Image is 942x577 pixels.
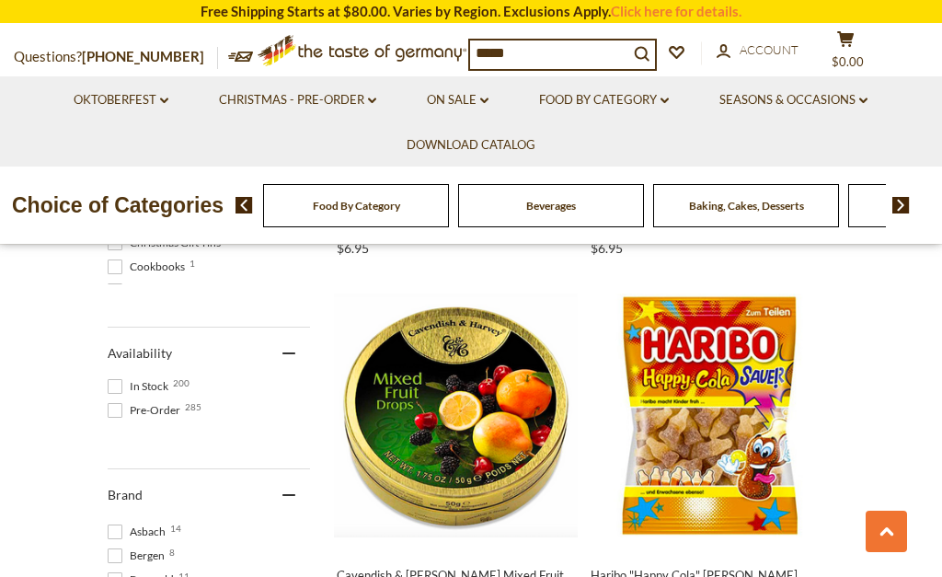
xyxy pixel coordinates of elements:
[108,283,208,299] span: Discount Deals
[588,294,832,537] img: Haribo "Happy Cola" Sauer Gummy Candy, 175 g - made in Germany
[169,548,175,557] span: 8
[108,487,143,502] span: Brand
[591,240,623,256] span: $6.95
[717,40,798,61] a: Account
[832,54,864,69] span: $0.00
[337,240,369,256] span: $6.95
[108,548,170,564] span: Bergen
[74,90,168,110] a: Oktoberfest
[108,259,190,275] span: Cookbooks
[190,259,195,268] span: 1
[108,378,174,395] span: In Stock
[334,294,578,537] img: Cavendish & Harvey Mixed Fruit Candy Drops in large Tin. 5.3oz
[108,524,171,540] span: Asbach
[108,402,186,419] span: Pre-Order
[313,199,400,213] a: Food By Category
[14,45,218,69] p: Questions?
[892,197,910,213] img: next arrow
[407,135,535,156] a: Download Catalog
[611,3,741,19] a: Click here for details.
[185,402,201,411] span: 285
[207,283,218,292] span: 21
[427,90,488,110] a: On Sale
[719,90,867,110] a: Seasons & Occasions
[689,199,804,213] a: Baking, Cakes, Desserts
[170,524,181,533] span: 14
[526,199,576,213] a: Beverages
[108,345,172,361] span: Availability
[173,378,190,387] span: 200
[82,48,204,64] a: [PHONE_NUMBER]
[740,42,798,57] span: Account
[818,30,873,76] button: $0.00
[235,197,253,213] img: previous arrow
[539,90,669,110] a: Food By Category
[219,90,376,110] a: Christmas - PRE-ORDER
